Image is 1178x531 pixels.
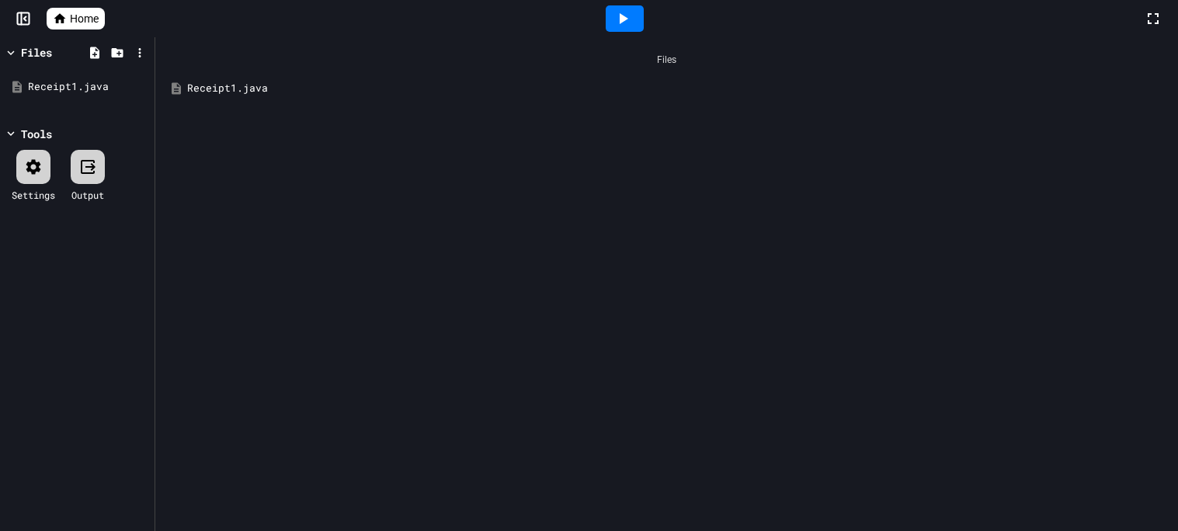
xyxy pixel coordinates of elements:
[187,81,1169,96] div: Receipt1.java
[28,79,149,95] div: Receipt1.java
[163,45,1170,75] div: Files
[12,188,55,202] div: Settings
[21,126,52,142] div: Tools
[70,11,99,26] span: Home
[71,188,104,202] div: Output
[47,8,105,29] a: Home
[21,44,52,61] div: Files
